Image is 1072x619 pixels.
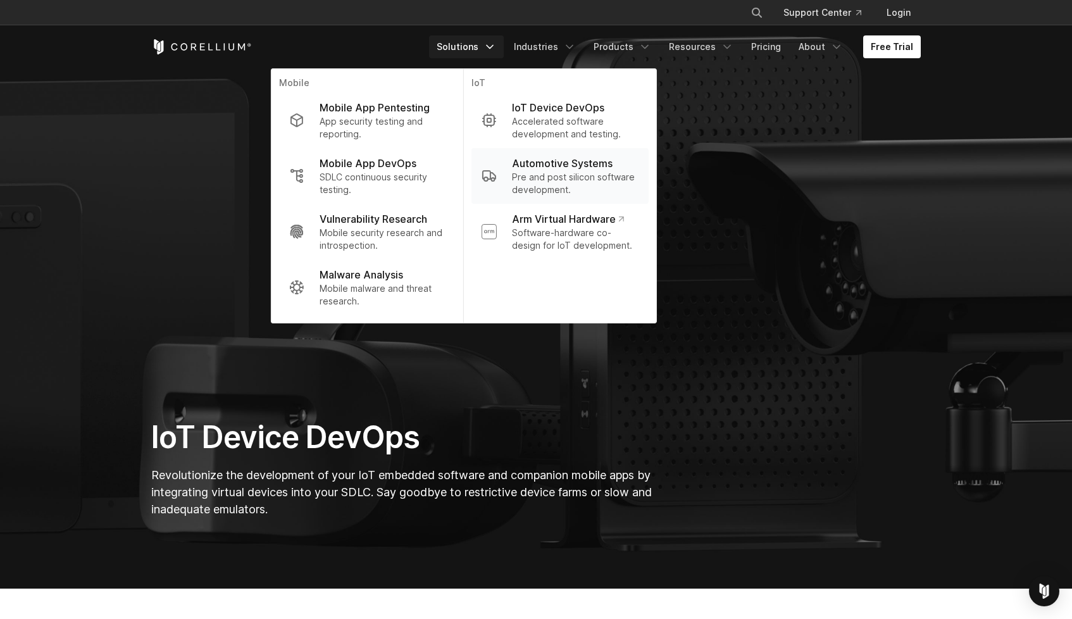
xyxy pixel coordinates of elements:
[744,35,788,58] a: Pricing
[512,156,613,171] p: Automotive Systems
[471,148,649,204] a: Automotive Systems Pre and post silicon software development.
[471,77,649,92] p: IoT
[791,35,851,58] a: About
[512,100,604,115] p: IoT Device DevOps
[512,171,639,196] p: Pre and post silicon software development.
[279,92,456,148] a: Mobile App Pentesting App security testing and reporting.
[320,156,416,171] p: Mobile App DevOps
[745,1,768,24] button: Search
[429,35,504,58] a: Solutions
[151,39,252,54] a: Corellium Home
[863,35,921,58] a: Free Trial
[279,204,456,259] a: Vulnerability Research Mobile security research and introspection.
[586,35,659,58] a: Products
[429,35,921,58] div: Navigation Menu
[506,35,583,58] a: Industries
[773,1,871,24] a: Support Center
[320,267,403,282] p: Malware Analysis
[876,1,921,24] a: Login
[512,115,639,141] p: Accelerated software development and testing.
[512,227,639,252] p: Software-hardware co-design for IoT development.
[279,259,456,315] a: Malware Analysis Mobile malware and threat research.
[320,115,446,141] p: App security testing and reporting.
[735,1,921,24] div: Navigation Menu
[661,35,741,58] a: Resources
[151,468,652,516] span: Revolutionize the development of your IoT embedded software and companion mobile apps by integrat...
[471,204,649,259] a: Arm Virtual Hardware Software-hardware co-design for IoT development.
[279,77,456,92] p: Mobile
[320,171,446,196] p: SDLC continuous security testing.
[279,148,456,204] a: Mobile App DevOps SDLC continuous security testing.
[320,100,430,115] p: Mobile App Pentesting
[1029,576,1059,606] div: Open Intercom Messenger
[151,418,656,456] h1: IoT Device DevOps
[320,282,446,308] p: Mobile malware and threat research.
[320,211,427,227] p: Vulnerability Research
[512,211,624,227] p: Arm Virtual Hardware
[320,227,446,252] p: Mobile security research and introspection.
[471,92,649,148] a: IoT Device DevOps Accelerated software development and testing.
